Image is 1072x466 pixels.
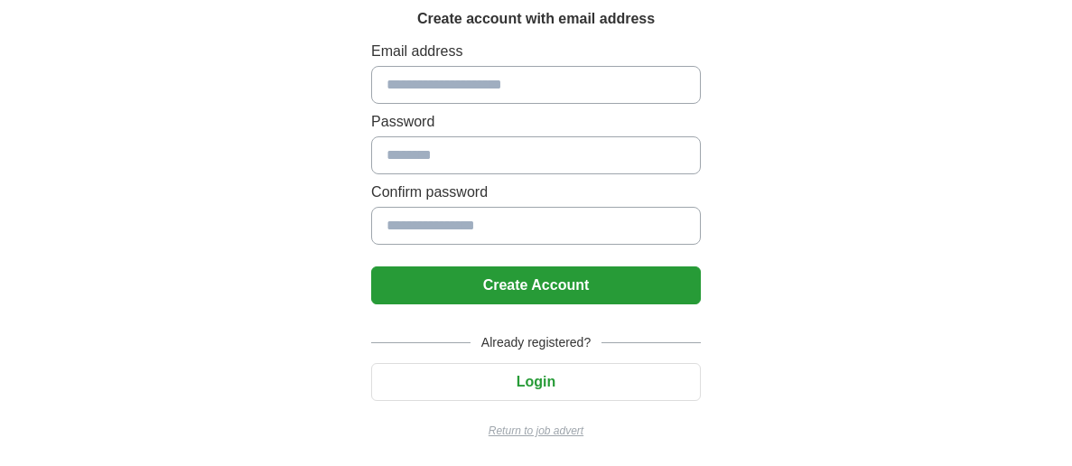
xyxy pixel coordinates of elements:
[417,8,655,30] h1: Create account with email address
[371,363,701,401] button: Login
[371,182,701,203] label: Confirm password
[371,423,701,439] a: Return to job advert
[471,333,601,352] span: Already registered?
[371,374,701,389] a: Login
[371,266,701,304] button: Create Account
[371,41,701,62] label: Email address
[371,111,701,133] label: Password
